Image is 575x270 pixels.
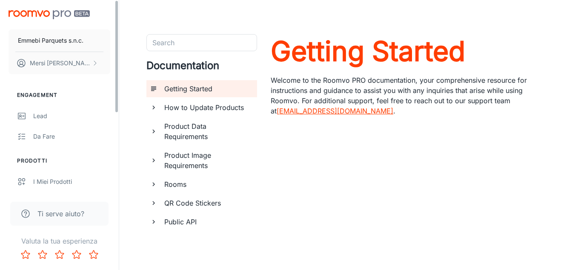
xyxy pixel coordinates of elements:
button: Rate 2 star [34,246,51,263]
button: Rate 3 star [51,246,68,263]
ul: documentation page list [146,80,257,230]
button: Mersi [PERSON_NAME] [9,52,110,74]
h6: Public API [164,217,250,227]
button: Rate 5 star [85,246,102,263]
p: Mersi [PERSON_NAME] [30,58,90,68]
h4: Documentation [146,58,257,73]
a: [EMAIL_ADDRESS][DOMAIN_NAME] [277,107,393,115]
img: Roomvo PRO Beta [9,10,90,19]
button: Emmebi Parquets s.n.c. [9,29,110,52]
p: Welcome to the Roomvo PRO documentation, your comprehensive resource for instructions and guidanc... [271,75,548,116]
h6: Product Image Requirements [164,150,250,171]
p: Emmebi Parquets s.n.c. [18,36,83,45]
h6: Rooms [164,179,250,189]
button: Open [252,42,254,44]
div: Da fare [33,132,110,141]
span: Ti serve aiuto? [37,209,84,219]
h6: QR Code Stickers [164,198,250,208]
div: Lead [33,111,110,121]
h6: How to Update Products [164,102,250,113]
button: Rate 1 star [17,246,34,263]
a: Getting Started [271,34,548,68]
button: Rate 4 star [68,246,85,263]
h6: Product Data Requirements [164,121,250,142]
h6: Getting Started [164,84,250,94]
p: Valuta la tua esperienza [7,236,112,246]
div: I miei prodotti [33,177,110,186]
